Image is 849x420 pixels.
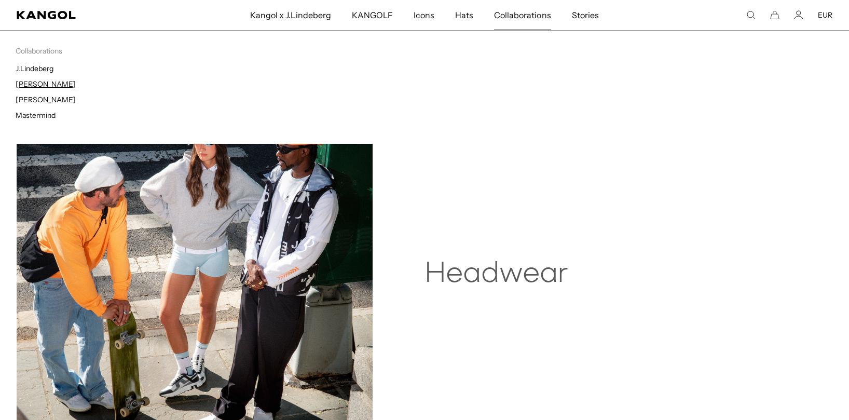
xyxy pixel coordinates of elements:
summary: Search here [746,10,756,20]
a: Kangol [17,11,166,19]
h2: Headwear [424,258,722,291]
a: Account [794,10,803,20]
a: J.Lindeberg [16,64,53,73]
a: [PERSON_NAME] [16,79,76,89]
a: [PERSON_NAME] [16,95,76,104]
p: Collaborations [16,46,424,56]
button: Cart [770,10,779,20]
button: EUR [818,10,832,20]
a: Mastermind [16,111,56,120]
